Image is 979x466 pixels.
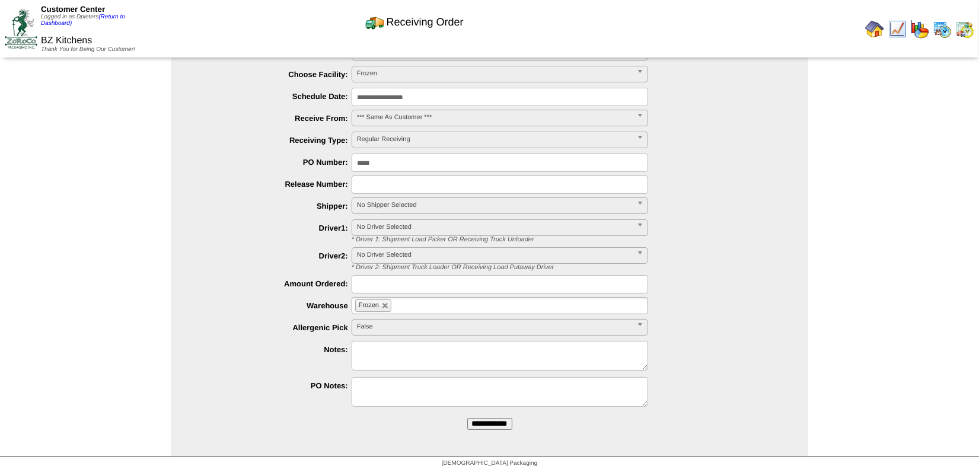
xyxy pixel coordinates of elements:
[194,279,352,288] label: Amount Ordered:
[194,381,352,390] label: PO Notes:
[359,302,379,309] span: Frozen
[343,236,808,243] div: * Driver 1: Shipment Load Picker OR Receiving Truck Unloader
[41,14,125,27] span: Logged in as Dpieters
[357,198,632,212] span: No Shipper Selected
[343,264,808,271] div: * Driver 2: Shipment Truck Loader OR Receiving Load Putaway Driver
[910,20,929,39] img: graph.gif
[194,114,352,123] label: Receive From:
[357,248,632,262] span: No Driver Selected
[194,251,352,260] label: Driver2:
[357,66,632,81] span: Frozen
[194,180,352,189] label: Release Number:
[365,12,384,31] img: truck2.gif
[194,70,352,79] label: Choose Facility:
[357,132,632,146] span: Regular Receiving
[194,323,352,332] label: Allergenic Pick
[41,14,125,27] a: (Return to Dashboard)
[194,224,352,232] label: Driver1:
[357,320,632,334] span: False
[194,92,352,101] label: Schedule Date:
[194,301,352,310] label: Warehouse
[194,345,352,354] label: Notes:
[194,136,352,145] label: Receiving Type:
[41,46,135,53] span: Thank You for Being Our Customer!
[933,20,952,39] img: calendarprod.gif
[5,9,37,49] img: ZoRoCo_Logo(Green%26Foil)%20jpg.webp
[41,36,92,46] span: BZ Kitchens
[888,20,907,39] img: line_graph.gif
[194,202,352,210] label: Shipper:
[194,158,352,167] label: PO Number:
[41,5,105,14] span: Customer Center
[387,16,464,28] span: Receiving Order
[865,20,884,39] img: home.gif
[955,20,974,39] img: calendarinout.gif
[357,220,632,234] span: No Driver Selected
